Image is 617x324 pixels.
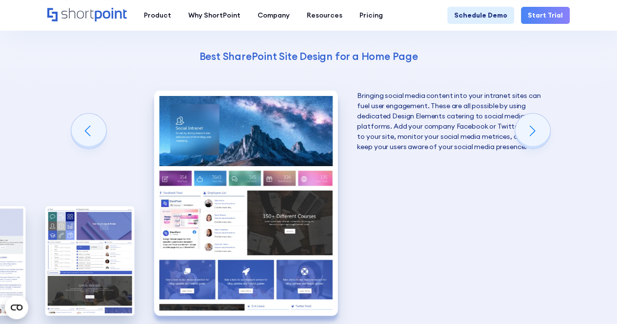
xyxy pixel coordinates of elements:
[135,7,179,24] a: Product
[359,10,383,20] div: Pricing
[45,206,135,316] img: Best SharePoint Intranet Examples
[249,7,298,24] a: Company
[154,91,338,316] div: 5 / 5
[307,10,342,20] div: Resources
[515,114,550,149] div: Next slide
[179,7,249,24] a: Why ShortPoint
[71,114,106,149] div: Previous slide
[188,10,240,20] div: Why ShortPoint
[357,91,540,152] p: Bringing social media content into your intranet sites can fuel user engagement. These are all po...
[5,296,28,319] button: Open CMP widget
[154,91,338,316] img: Best SharePoint Intranet Site Designs
[45,206,135,316] div: 4 / 5
[447,7,514,24] a: Schedule Demo
[47,8,127,22] a: Home
[258,10,290,20] div: Company
[117,50,501,63] h4: Best SharePoint Site Design for a Home Page
[521,7,570,24] a: Start Trial
[351,7,391,24] a: Pricing
[298,7,351,24] a: Resources
[144,10,171,20] div: Product
[568,277,617,324] iframe: Chat Widget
